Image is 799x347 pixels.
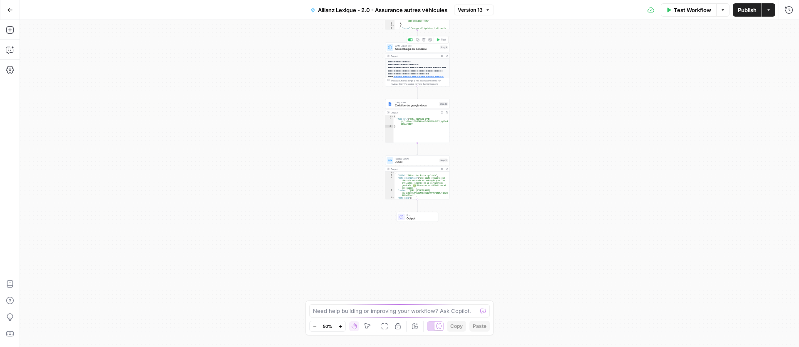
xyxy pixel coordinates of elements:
div: Step 9 [440,46,448,49]
button: Publish [733,3,762,17]
span: Assemblage du contenu [395,47,438,51]
div: 8 [385,27,395,32]
div: 1 [385,115,394,118]
div: 6 [385,22,395,25]
span: Test [441,38,446,42]
span: Copy the output [399,83,414,85]
span: Toggle code folding, rows 7 through 10 [392,25,395,27]
span: Toggle code folding, rows 1 through 3 [391,115,394,118]
button: Copy [447,321,466,332]
span: Write Liquid Text [395,44,438,47]
button: Allianz Lexique - 2.0 - Assurance autres véhicules [305,3,452,17]
span: Allianz Lexique - 2.0 - Assurance autres véhicules [318,6,447,14]
span: JSON [395,160,438,164]
div: Step 10 [439,102,448,106]
span: Toggle code folding, rows 6 through 10 [392,199,395,202]
span: Toggle code folding, rows 5 through 21 [392,197,395,199]
div: 7 [385,25,395,27]
span: Toggle code folding, rows 1 through 66 [392,172,395,174]
div: EndOutput [385,212,450,222]
g: Edge from step_10 to step_11 [417,143,418,155]
span: Copy [450,322,463,330]
span: End [407,214,435,217]
img: Instagram%20post%20-%201%201.png [388,102,392,106]
span: Output [407,217,435,221]
span: 50% [323,323,332,330]
button: Test Workflow [661,3,716,17]
span: Paste [473,322,486,330]
div: IntegrationCréation du google docsStep 10Output{ "file_url":"[URL][DOMAIN_NAME] /d/1sJSxrvJPViS1K... [385,99,450,143]
div: This output is too large & has been abbreviated for review. to view the full content. [391,79,448,86]
span: Format JSON [395,157,438,160]
div: Output [391,111,438,114]
div: 1 [385,172,395,174]
g: Edge from step_15 to step_9 [417,30,418,42]
div: Step 11 [439,159,448,162]
span: Integration [395,101,437,104]
div: 5 [385,197,395,199]
button: Paste [469,321,490,332]
div: Output [391,167,438,171]
g: Edge from step_9 to step_10 [417,86,418,98]
div: Format JSONJSONStep 11Output{ "title":"Définition Piste cyclable", "meta_description":"Une piste ... [385,155,450,199]
span: Publish [738,6,757,14]
div: Output [391,54,438,58]
button: Version 13 [454,5,494,15]
div: 4 [385,189,395,197]
div: 3 [385,125,394,128]
span: Version 13 [458,6,483,14]
span: Création du google docs [395,103,437,108]
g: Edge from step_11 to end [417,199,418,212]
div: 3 [385,177,395,189]
div: 6 [385,199,395,202]
button: Test [435,37,448,42]
div: 2 [385,118,394,125]
span: Test Workflow [674,6,711,14]
div: 2 [385,174,395,177]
